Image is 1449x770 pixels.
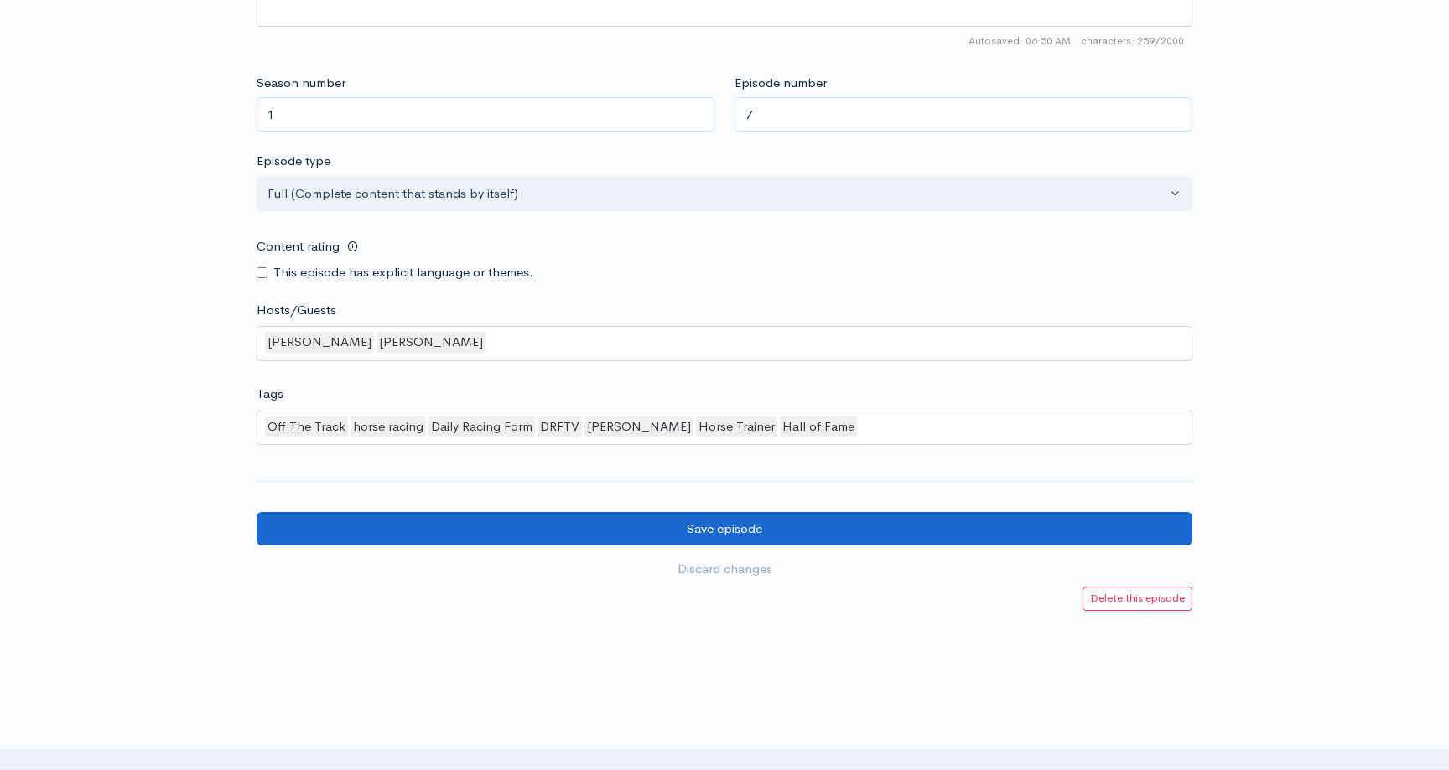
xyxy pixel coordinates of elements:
label: Season number [257,74,345,93]
span: 259/2000 [1081,34,1184,49]
input: Save episode [257,512,1192,546]
small: Delete this episode [1090,591,1185,605]
div: [PERSON_NAME] [584,416,693,437]
input: Enter season number for this episode [257,97,714,132]
div: Horse Trainer [696,416,777,437]
div: horse racing [351,416,426,437]
label: This episode has explicit language or themes. [273,263,533,282]
div: Off The Track [265,416,348,437]
div: Daily Racing Form [428,416,535,437]
label: Hosts/Guests [257,301,336,320]
span: Autosaved: 06:50 AM [969,34,1071,49]
div: Hall of Fame [780,416,857,437]
a: Discard changes [257,552,1192,587]
label: Episode number [735,74,827,93]
label: Content rating [257,230,340,264]
div: [PERSON_NAME] [377,332,486,353]
a: Delete this episode [1083,587,1192,611]
div: [PERSON_NAME] [265,332,374,353]
button: Full (Complete content that stands by itself) [257,177,1192,211]
label: Episode type [257,152,330,171]
div: DRFTV [538,416,582,437]
input: Enter episode number [735,97,1192,132]
label: Tags [257,385,283,404]
div: Full (Complete content that stands by itself) [267,184,1166,204]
